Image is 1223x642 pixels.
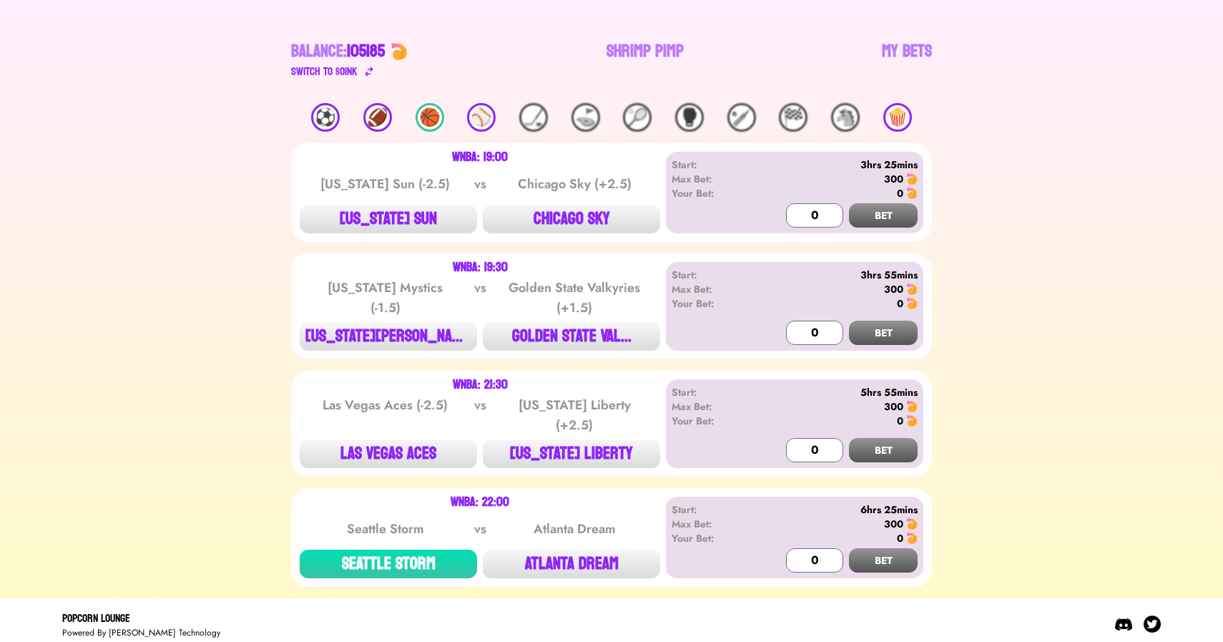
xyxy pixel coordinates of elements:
[300,205,477,233] button: [US_STATE] SUN
[62,610,220,627] div: Popcorn Lounge
[906,188,918,199] img: 🍤
[849,438,918,462] button: BET
[906,518,918,530] img: 🍤
[502,519,647,539] div: Atlanta Dream
[483,322,660,351] button: GOLDEN STATE VAL...
[672,282,754,296] div: Max Bet:
[849,203,918,228] button: BET
[672,414,754,428] div: Your Bet:
[483,439,660,468] button: [US_STATE] LIBERTY
[502,174,647,194] div: Chicago Sky (+2.5)
[483,550,660,578] button: ATLANTA DREAM
[311,103,340,132] div: ⚽️
[754,385,918,399] div: 5hrs 55mins
[672,399,754,414] div: Max Bet:
[363,103,392,132] div: 🏈
[452,152,508,163] div: WNBA: 19:00
[884,399,903,414] div: 300
[471,174,489,194] div: vs
[606,40,684,80] a: Shrimp Pimp
[882,40,932,80] a: My Bets
[519,103,548,132] div: 🏒
[471,519,489,539] div: vs
[779,103,807,132] div: 🏁
[906,173,918,185] img: 🍤
[471,278,489,318] div: vs
[347,36,385,67] span: 105185
[313,174,458,194] div: [US_STATE] Sun (-2.5)
[623,103,652,132] div: 🎾
[831,103,860,132] div: 🐴
[849,321,918,345] button: BET
[672,502,754,517] div: Start:
[1144,616,1161,633] img: Twitter
[571,103,600,132] div: ⛳️
[453,262,508,273] div: WNBA: 19:30
[897,414,903,428] div: 0
[883,103,912,132] div: 🍿
[300,550,477,578] button: SEATTLE STORM
[672,268,754,282] div: Start:
[672,186,754,200] div: Your Bet:
[313,519,458,539] div: Seattle Storm
[906,532,918,544] img: 🍤
[672,531,754,545] div: Your Bet:
[471,395,489,435] div: vs
[906,298,918,309] img: 🍤
[300,439,477,468] button: LAS VEGAS ACES
[897,531,903,545] div: 0
[672,385,754,399] div: Start:
[502,278,647,318] div: Golden State Valkyries (+1.5)
[754,157,918,172] div: 3hrs 25mins
[675,103,704,132] div: 🥊
[483,205,660,233] button: CHICAGO SKY
[313,395,458,435] div: Las Vegas Aces (-2.5)
[906,401,918,412] img: 🍤
[672,157,754,172] div: Start:
[451,497,509,508] div: WNBA: 22:00
[313,278,458,318] div: [US_STATE] Mystics (-1.5)
[884,172,903,186] div: 300
[1115,616,1132,633] img: Discord
[416,103,444,132] div: 🏀
[897,296,903,311] div: 0
[672,517,754,531] div: Max Bet:
[672,296,754,311] div: Your Bet:
[453,379,508,391] div: WNBA: 21:30
[672,172,754,186] div: Max Bet:
[502,395,647,435] div: [US_STATE] Liberty (+2.5)
[300,322,477,351] button: [US_STATE][PERSON_NAME]...
[884,517,903,531] div: 300
[727,103,756,132] div: 🏏
[897,186,903,200] div: 0
[291,40,385,63] div: Balance:
[754,502,918,517] div: 6hrs 25mins
[291,63,358,80] div: Switch to $ OINK
[391,43,408,60] img: 🍤
[62,627,220,638] div: Powered By [PERSON_NAME] Technology
[467,103,496,132] div: ⚾️
[906,415,918,427] img: 🍤
[849,548,918,573] button: BET
[906,283,918,295] img: 🍤
[884,282,903,296] div: 300
[754,268,918,282] div: 3hrs 55mins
